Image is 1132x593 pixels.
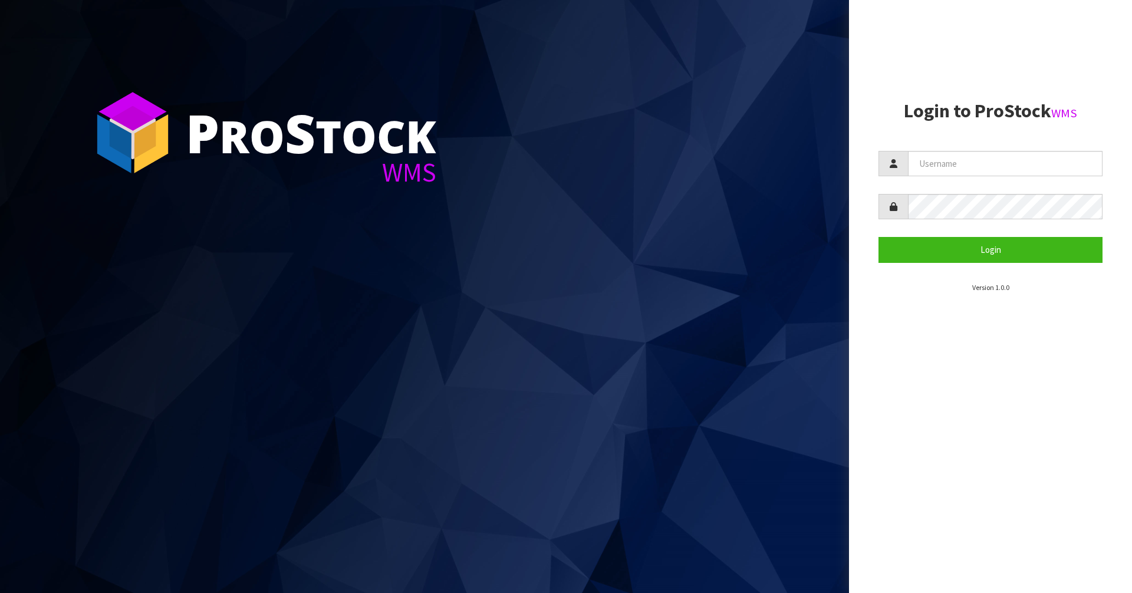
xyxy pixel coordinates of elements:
button: Login [878,237,1103,262]
small: WMS [1051,106,1077,121]
small: Version 1.0.0 [972,283,1009,292]
span: S [285,97,315,169]
h2: Login to ProStock [878,101,1103,121]
div: WMS [186,159,436,186]
img: ProStock Cube [88,88,177,177]
span: P [186,97,219,169]
input: Username [908,151,1103,176]
div: ro tock [186,106,436,159]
